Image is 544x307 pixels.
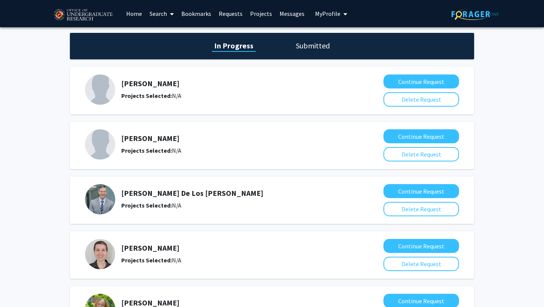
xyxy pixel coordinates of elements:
img: Profile Picture [85,184,115,214]
h5: [PERSON_NAME] [121,79,349,88]
h1: In Progress [212,40,256,51]
span: N/A [172,92,181,99]
button: Delete Request [383,92,459,107]
h5: [PERSON_NAME] [121,243,349,253]
iframe: Chat [6,273,32,301]
span: N/A [172,202,181,209]
a: Projects [246,0,276,27]
span: My Profile [315,10,340,17]
b: Projects Selected: [121,256,172,264]
img: University of Maryland Logo [51,6,115,25]
b: Projects Selected: [121,147,172,154]
button: Continue Request [383,184,459,198]
a: Requests [215,0,246,27]
a: Home [122,0,146,27]
img: Profile Picture [85,129,115,160]
img: ForagerOne Logo [451,8,499,20]
button: Delete Request [383,202,459,216]
button: Delete Request [383,257,459,271]
b: Projects Selected: [121,92,172,99]
img: Profile Picture [85,239,115,269]
h5: [PERSON_NAME] [121,134,349,143]
span: N/A [172,147,181,154]
img: Profile Picture [85,74,115,105]
button: Continue Request [383,239,459,253]
a: Messages [276,0,308,27]
button: Continue Request [383,74,459,88]
h5: [PERSON_NAME] De Los [PERSON_NAME] [121,189,349,198]
h1: Submitted [294,40,332,51]
a: Search [146,0,178,27]
a: Bookmarks [178,0,215,27]
button: Continue Request [383,129,459,143]
b: Projects Selected: [121,202,172,209]
span: N/A [172,256,181,264]
button: Delete Request [383,147,459,161]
